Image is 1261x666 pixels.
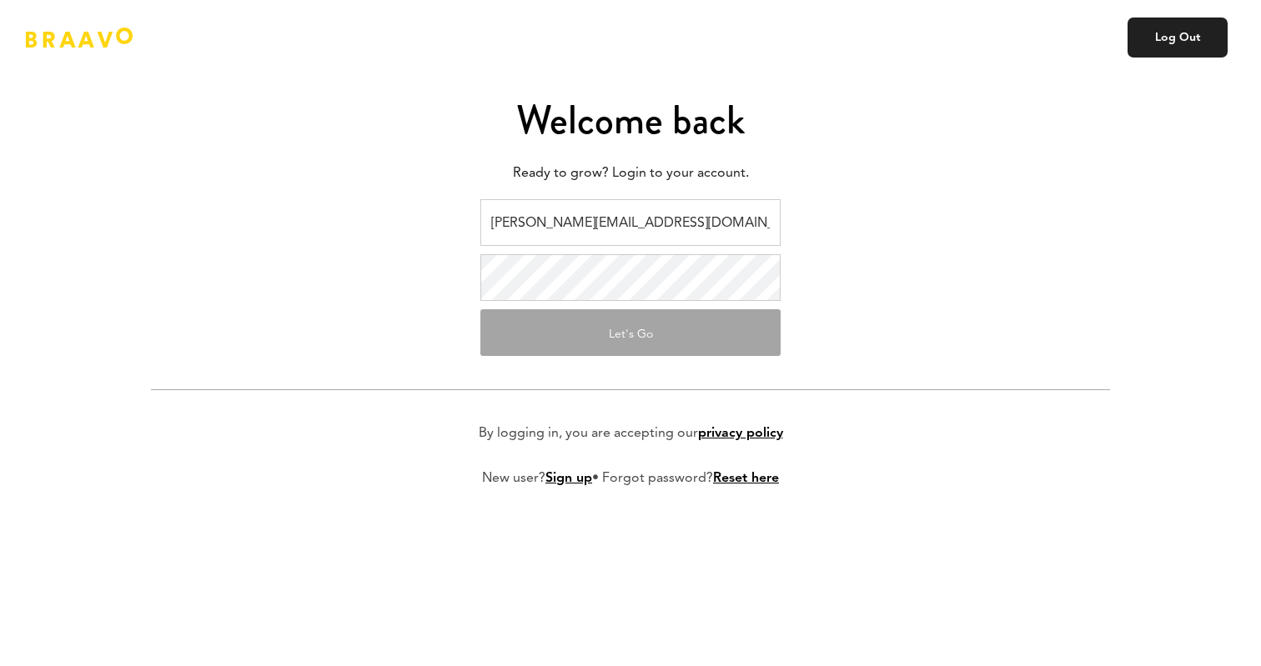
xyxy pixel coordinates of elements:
input: Email [480,199,781,246]
a: Sign up [545,472,592,485]
p: New user? • Forgot password? [482,468,779,488]
p: By logging in, you are accepting our [479,423,783,443]
a: Reset here [713,472,779,485]
span: Welcome back [516,92,745,148]
button: Let's Go [480,309,781,356]
iframe: Opens a widget where you can find more information [1131,616,1244,658]
a: Log Out [1128,18,1228,58]
a: privacy policy [698,427,783,440]
p: Ready to grow? Login to your account. [151,161,1110,186]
